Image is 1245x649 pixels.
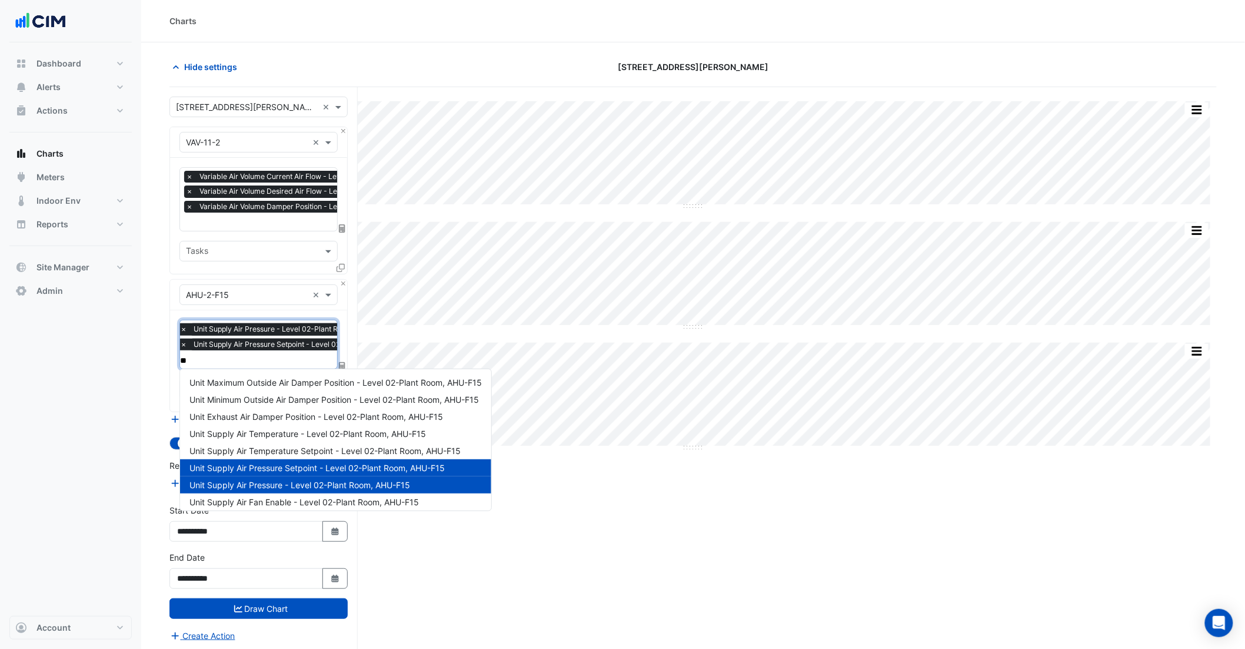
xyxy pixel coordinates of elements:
span: Unit Supply Air Temperature - Level 02-Plant Room, AHU-F15 [189,429,426,439]
div: Tasks [184,244,208,260]
fa-icon: Select Date [330,527,341,537]
button: Indoor Env [9,189,132,213]
span: Unit Exhaust Air Damper Position - Level 02-Plant Room, AHU-F15 [189,412,443,422]
span: × [184,201,195,213]
label: Reference Lines [169,459,231,472]
button: Create Action [169,629,236,643]
button: Close [339,280,347,287]
button: Reports [9,213,132,236]
app-icon: Charts [15,148,27,160]
label: End Date [169,551,205,564]
span: Unit Minimum Outside Air Damper Position - Level 02-Plant Room, AHU-F15 [189,395,479,405]
span: Dashboard [36,58,81,69]
app-icon: Meters [15,171,27,183]
span: Clear [312,136,322,148]
span: Variable Air Volume Desired Air Flow - Level 11, VAV-11-2 [197,186,392,197]
button: Draw Chart [169,598,348,619]
span: Clear [312,289,322,301]
span: [STREET_ADDRESS][PERSON_NAME] [618,61,768,73]
span: Unit Supply Air Temperature Setpoint - Level 02-Plant Room, AHU-F15 [189,446,461,456]
div: Open Intercom Messenger [1205,609,1233,637]
span: Account [36,622,71,634]
div: Options List [180,369,491,511]
span: × [178,323,189,335]
span: Meters [36,171,65,183]
button: Dashboard [9,52,132,75]
button: Meters [9,165,132,189]
span: Unit Supply Air Pressure Setpoint - Level 02-Plant Room, AHU-F15 [189,463,445,473]
button: Site Manager [9,256,132,279]
label: Start Date [169,504,209,516]
span: Reports [36,218,68,230]
span: Unit Maximum Outside Air Damper Position - Level 02-Plant Room, AHU-F15 [189,378,482,388]
button: More Options [1185,344,1209,359]
button: Close [339,127,347,135]
span: Unit Supply Air Pressure Setpoint - Level 02-Plant Room, AHU-F15 [191,339,419,350]
span: Admin [36,285,63,297]
span: Unit Supply Air Pressure - Level 02-Plant Room, AHU-F15 [191,323,390,335]
app-icon: Dashboard [15,58,27,69]
button: Admin [9,279,132,303]
span: × [184,186,195,197]
span: Hide settings [184,61,237,73]
app-icon: Alerts [15,81,27,93]
span: Alerts [36,81,61,93]
span: Choose Function [337,361,348,371]
span: Variable Air Volume Damper Position - Level 11, VAV-11-2 [197,201,392,213]
app-icon: Admin [15,285,27,297]
fa-icon: Select Date [330,574,341,584]
button: Charts [9,142,132,165]
span: Clear [322,101,332,113]
span: × [178,339,189,350]
button: Add Reference Line [169,476,257,490]
span: × [184,171,195,183]
app-icon: Indoor Env [15,195,27,207]
button: Actions [9,99,132,122]
button: Add Equipment [169,413,241,426]
app-icon: Reports [15,218,27,230]
app-icon: Site Manager [15,261,27,273]
span: Unit Supply Air Fan Enable - Level 02-Plant Room, AHU-F15 [189,497,419,507]
button: More Options [1185,102,1209,117]
span: Indoor Env [36,195,81,207]
span: Clone Favourites and Tasks from this Equipment to other Equipment [337,263,345,273]
div: Charts [169,15,197,27]
button: Alerts [9,75,132,99]
span: Choose Function [337,223,348,233]
button: More Options [1185,223,1209,238]
button: Hide settings [169,57,245,77]
button: Account [9,616,132,640]
span: Actions [36,105,68,117]
span: Charts [36,148,64,160]
app-icon: Actions [15,105,27,117]
span: Site Manager [36,261,89,273]
img: Company Logo [14,9,67,33]
span: Unit Supply Air Pressure - Level 02-Plant Room, AHU-F15 [189,480,410,490]
span: Variable Air Volume Current Air Flow - Level 11, VAV-11-2 [197,171,392,183]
